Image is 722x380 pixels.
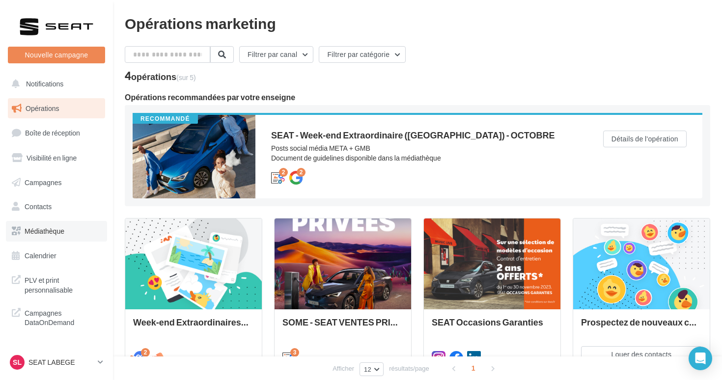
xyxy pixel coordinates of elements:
span: SL [13,357,22,367]
a: Visibilité en ligne [6,148,107,168]
p: SEAT LABEGE [28,357,94,367]
a: Campagnes [6,172,107,193]
button: 12 [360,362,384,376]
span: Boîte de réception [25,129,80,137]
button: Louer des contacts [581,346,702,363]
span: résultats/page [389,364,429,373]
span: Contacts [25,202,52,211]
a: Campagnes DataOnDemand [6,302,107,331]
span: Opérations [26,104,59,112]
div: opérations [131,72,196,81]
button: Nouvelle campagne [8,47,105,63]
a: SL SEAT LABEGE [8,353,105,372]
div: Recommandé [133,115,198,124]
button: Notifications [6,74,103,94]
div: Prospectez de nouveaux contacts [581,317,702,337]
div: Opérations recommandées par votre enseigne [125,93,710,101]
div: 2 [297,168,305,177]
div: Opérations marketing [125,16,710,30]
div: 2 [141,348,150,357]
span: Visibilité en ligne [27,154,77,162]
span: Médiathèque [25,227,64,235]
span: Campagnes [25,178,62,186]
button: Filtrer par canal [239,46,313,63]
div: 2 [279,168,288,177]
span: 12 [364,365,371,373]
a: PLV et print personnalisable [6,270,107,299]
span: (sur 5) [176,73,196,81]
div: SEAT Occasions Garanties [432,317,553,337]
div: SOME - SEAT VENTES PRIVEES [282,317,403,337]
a: Calendrier [6,245,107,266]
a: Boîte de réception [6,122,107,143]
span: Campagnes DataOnDemand [25,306,101,327]
button: Détails de l'opération [603,131,687,147]
div: 3 [290,348,299,357]
span: 1 [466,360,481,376]
div: 4 [125,71,196,81]
a: Médiathèque [6,221,107,242]
div: SEAT - Week-end Extraordinaire ([GEOGRAPHIC_DATA]) - OCTOBRE [271,131,564,139]
a: Opérations [6,98,107,119]
span: PLV et print personnalisable [25,273,101,295]
a: Contacts [6,196,107,217]
span: Notifications [26,80,63,88]
div: Posts social média META + GMB Document de guidelines disponible dans la médiathèque [271,143,564,163]
span: Afficher [333,364,354,373]
button: Filtrer par catégorie [319,46,406,63]
span: Calendrier [25,251,56,260]
div: Week-end Extraordinaires Octobre 2025 [133,317,254,337]
div: Open Intercom Messenger [689,347,712,370]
